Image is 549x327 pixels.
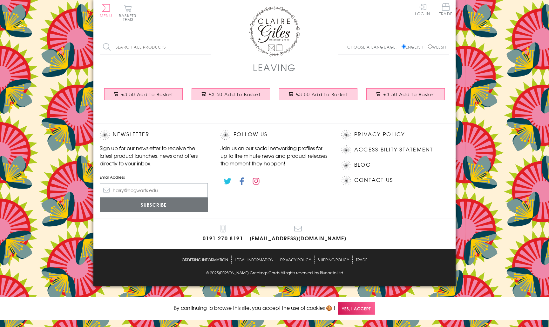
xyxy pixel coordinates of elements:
[100,183,208,197] input: harry@hogwarts.edu
[279,88,358,100] button: £3.50 Add to Basket
[354,161,371,169] a: Blog
[104,88,183,100] button: £3.50 Add to Basket
[220,144,329,167] p: Join us on our social networking profiles for up to the minute news and product releases the mome...
[235,256,274,264] a: Legal Information
[428,44,432,49] input: Welsh
[122,13,136,22] span: 0 items
[354,130,405,139] a: Privacy Policy
[100,40,211,54] input: Search all products
[119,5,136,21] button: Basket0 items
[439,3,452,17] a: Trade
[100,4,112,17] button: Menu
[354,145,433,154] a: Accessibility Statement
[100,270,449,276] p: © 2025 .
[100,144,208,167] p: Sign up for our newsletter to receive the latest product launches, news and offers directly to yo...
[281,270,314,276] span: All rights reserved.
[274,83,362,111] a: Good Luck Card, Sorry You're Leaving Pink, Embellished with a padded star £3.50 Add to Basket
[100,197,208,212] input: Subscribe
[249,6,300,57] img: Claire Giles Greetings Cards
[354,176,393,184] a: Contact Us
[182,256,228,264] a: Ordering Information
[402,44,427,50] label: English
[315,270,343,277] a: by Blueocto Ltd
[428,44,446,50] label: Welsh
[100,13,112,18] span: Menu
[121,91,173,97] span: £3.50 Add to Basket
[187,83,274,111] a: Good Luck Leaving Card, Bird Card, Goodbye and Good Luck £3.50 Add to Basket
[100,130,208,140] h2: Newsletter
[253,61,296,74] h1: Leaving
[280,256,311,264] a: Privacy Policy
[209,91,261,97] span: £3.50 Add to Basket
[220,130,329,140] h2: Follow Us
[100,83,187,111] a: Good Luck Card, Sorry You're Leaving Blue, Embellished with a padded star £3.50 Add to Basket
[250,225,347,243] a: [EMAIL_ADDRESS][DOMAIN_NAME]
[318,256,349,264] a: Shipping Policy
[219,270,280,277] a: [PERSON_NAME] Greetings Cards
[296,91,348,97] span: £3.50 Add to Basket
[338,302,375,315] span: Yes, I accept
[402,44,406,49] input: English
[356,256,367,264] a: Trade
[205,40,211,54] input: Search
[415,3,430,16] a: Log In
[192,88,270,100] button: £3.50 Add to Basket
[366,88,445,100] button: £3.50 Add to Basket
[100,174,208,180] label: Email Address
[347,44,400,50] p: Choose a language:
[203,225,243,243] a: 0191 270 8191
[383,91,435,97] span: £3.50 Add to Basket
[439,3,452,16] span: Trade
[362,83,449,111] a: Good Luck Leaving Card, Arrow and Bird, Bon Voyage £3.50 Add to Basket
